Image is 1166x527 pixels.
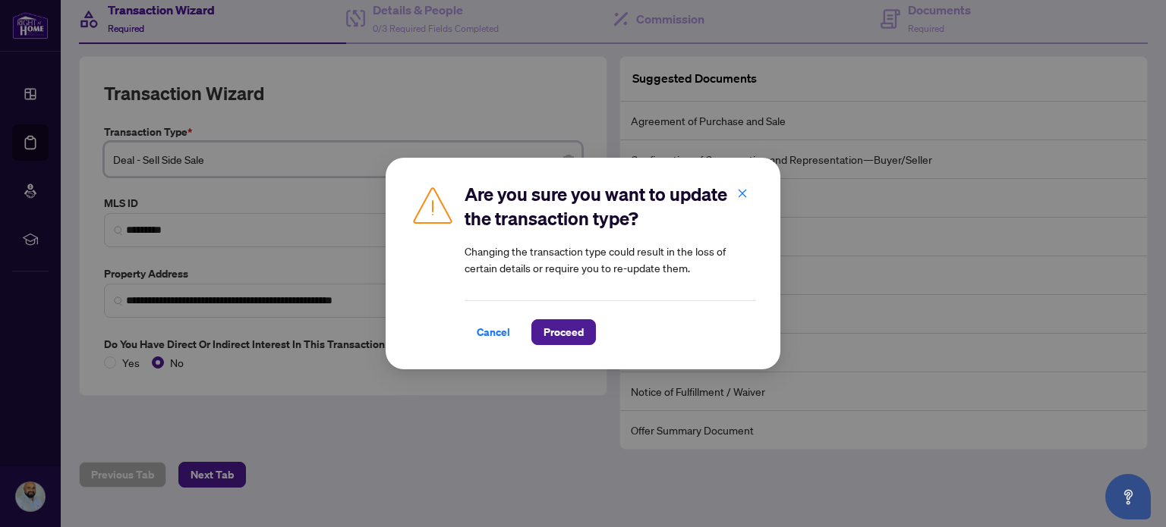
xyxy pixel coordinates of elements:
[465,243,756,276] article: Changing the transaction type could result in the loss of certain details or require you to re-up...
[544,320,584,344] span: Proceed
[410,182,455,227] img: Caution Img
[737,188,748,199] span: close
[1105,474,1151,519] button: Open asap
[465,182,756,231] h2: Are you sure you want to update the transaction type?
[465,319,522,345] button: Cancel
[477,320,510,344] span: Cancel
[531,319,596,345] button: Proceed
